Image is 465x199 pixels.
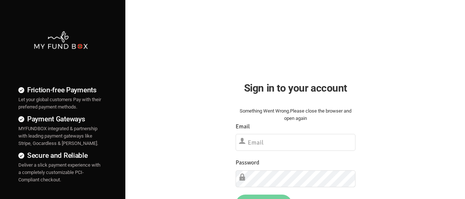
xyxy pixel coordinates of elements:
[18,150,103,161] h4: Secure and Reliable
[18,126,98,146] span: MYFUNDBOX integrated & partnership with leading payment gateways like Stripe, Gocardless & [PERSO...
[33,31,88,50] img: mfbwhite.png
[18,162,100,182] span: Deliver a slick payment experience with a completely customizable PCI-Compliant checkout.
[18,114,103,124] h4: Payment Gateways
[236,158,259,167] label: Password
[18,97,101,110] span: Let your global customers Pay with their preferred payment methods.
[236,80,355,96] h2: Sign in to your account
[18,85,103,95] h4: Friction-free Payments
[236,107,355,122] div: Something Went Wrong.Please close the browser and open again
[236,122,250,131] label: Email
[236,134,355,151] input: Email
